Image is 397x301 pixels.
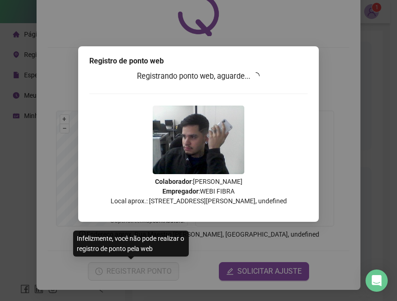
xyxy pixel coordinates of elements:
[89,177,308,206] p: : [PERSON_NAME] : WEBI FIBRA Local aprox.: [STREET_ADDRESS][PERSON_NAME], undefined
[252,72,260,80] span: loading
[162,188,198,195] strong: Empregador
[153,106,244,174] img: 9k=
[89,70,308,82] h3: Registrando ponto web, aguarde...
[366,270,388,292] div: Open Intercom Messenger
[73,231,189,257] div: Infelizmente, você não pode realizar o registro de ponto pela web
[155,178,192,185] strong: Colaborador
[89,56,308,67] div: Registro de ponto web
